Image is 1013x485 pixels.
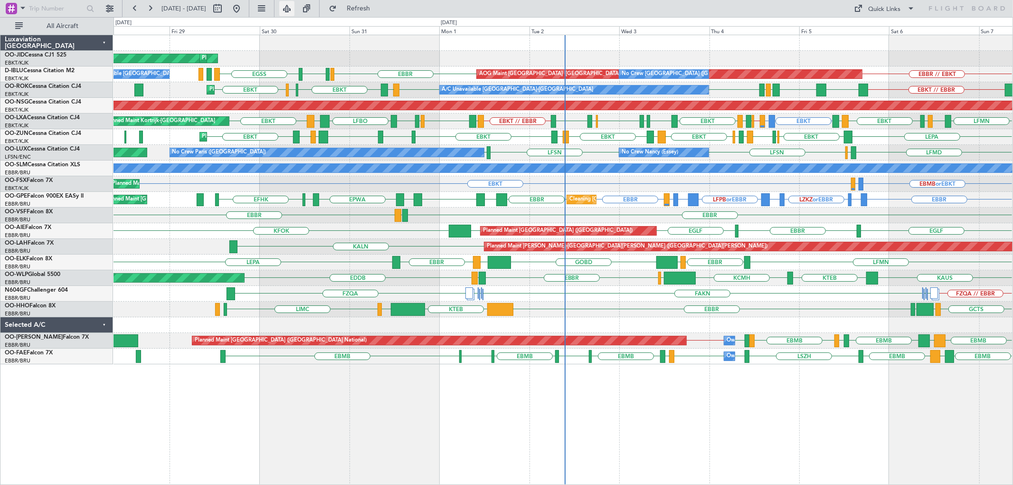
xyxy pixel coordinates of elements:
[530,26,619,35] div: Tue 2
[622,67,781,81] div: No Crew [GEOGRAPHIC_DATA] ([GEOGRAPHIC_DATA] National)
[710,26,799,35] div: Thu 4
[5,106,28,114] a: EBKT/KJK
[5,122,28,129] a: EBKT/KJK
[5,303,56,309] a: OO-HHOFalcon 8X
[195,333,367,348] div: Planned Maint [GEOGRAPHIC_DATA] ([GEOGRAPHIC_DATA] National)
[5,146,80,152] a: OO-LUXCessna Citation CJ4
[727,333,791,348] div: Owner Melsbroek Air Base
[161,4,206,13] span: [DATE] - [DATE]
[5,115,27,121] span: OO-LXA
[441,19,457,27] div: [DATE]
[115,19,132,27] div: [DATE]
[5,279,30,286] a: EBBR/BRU
[5,256,26,262] span: OO-ELK
[869,5,901,14] div: Quick Links
[5,75,28,82] a: EBKT/KJK
[5,240,54,246] a: OO-LAHFalcon 7X
[5,178,27,183] span: OO-FSX
[622,145,678,160] div: No Crew Nancy (Essey)
[5,131,81,136] a: OO-ZUNCessna Citation CJ4
[5,200,30,208] a: EBBR/BRU
[5,153,31,161] a: LFSN/ENC
[442,83,594,97] div: A/C Unavailable [GEOGRAPHIC_DATA]-[GEOGRAPHIC_DATA]
[5,350,27,356] span: OO-FAE
[339,5,379,12] span: Refresh
[5,225,25,230] span: OO-AIE
[889,26,979,35] div: Sat 6
[5,256,52,262] a: OO-ELKFalcon 8X
[5,272,60,277] a: OO-WLPGlobal 5500
[5,193,84,199] a: OO-GPEFalcon 900EX EASy II
[82,67,234,81] div: A/C Unavailable [GEOGRAPHIC_DATA]-[GEOGRAPHIC_DATA]
[5,287,27,293] span: N604GF
[202,51,313,66] div: Planned Maint Kortrijk-[GEOGRAPHIC_DATA]
[5,185,28,192] a: EBKT/KJK
[5,342,30,349] a: EBBR/BRU
[5,146,27,152] span: OO-LUX
[5,91,28,98] a: EBKT/KJK
[5,225,51,230] a: OO-AIEFalcon 7X
[5,131,28,136] span: OO-ZUN
[324,1,381,16] button: Refresh
[850,1,920,16] button: Quick Links
[5,357,30,364] a: EBBR/BRU
[5,334,63,340] span: OO-[PERSON_NAME]
[439,26,529,35] div: Mon 1
[5,310,30,317] a: EBBR/BRU
[5,232,30,239] a: EBBR/BRU
[5,350,53,356] a: OO-FAEFalcon 7X
[5,162,80,168] a: OO-SLMCessna Citation XLS
[170,26,259,35] div: Fri 29
[479,67,644,81] div: AOG Maint [GEOGRAPHIC_DATA] ([GEOGRAPHIC_DATA] National)
[5,193,27,199] span: OO-GPE
[104,114,215,128] div: Planned Maint Kortrijk-[GEOGRAPHIC_DATA]
[5,68,75,74] a: D-IBLUCessna Citation M2
[5,99,81,105] a: OO-NSGCessna Citation CJ4
[5,209,53,215] a: OO-VSFFalcon 8X
[487,239,767,254] div: Planned Maint [PERSON_NAME]-[GEOGRAPHIC_DATA][PERSON_NAME] ([GEOGRAPHIC_DATA][PERSON_NAME])
[5,99,28,105] span: OO-NSG
[5,263,30,270] a: EBBR/BRU
[5,52,66,58] a: OO-JIDCessna CJ1 525
[5,240,28,246] span: OO-LAH
[5,162,28,168] span: OO-SLM
[5,84,28,89] span: OO-ROK
[5,115,80,121] a: OO-LXACessna Citation CJ4
[5,178,53,183] a: OO-FSXFalcon 7X
[202,130,313,144] div: Planned Maint Kortrijk-[GEOGRAPHIC_DATA]
[260,26,350,35] div: Sat 30
[5,272,28,277] span: OO-WLP
[5,59,28,67] a: EBKT/KJK
[25,23,100,29] span: All Aircraft
[799,26,889,35] div: Fri 5
[5,247,30,255] a: EBBR/BRU
[5,138,28,145] a: EBKT/KJK
[172,145,266,160] div: No Crew Paris ([GEOGRAPHIC_DATA])
[5,169,30,176] a: EBBR/BRU
[350,26,439,35] div: Sun 31
[569,192,728,207] div: Cleaning [GEOGRAPHIC_DATA] ([GEOGRAPHIC_DATA] National)
[5,334,89,340] a: OO-[PERSON_NAME]Falcon 7X
[5,295,30,302] a: EBBR/BRU
[5,209,27,215] span: OO-VSF
[727,349,791,363] div: Owner Melsbroek Air Base
[5,68,23,74] span: D-IBLU
[5,303,29,309] span: OO-HHO
[29,1,84,16] input: Trip Number
[5,216,30,223] a: EBBR/BRU
[619,26,709,35] div: Wed 3
[5,84,81,89] a: OO-ROKCessna Citation CJ4
[5,52,25,58] span: OO-JID
[80,26,170,35] div: Thu 28
[483,224,633,238] div: Planned Maint [GEOGRAPHIC_DATA] ([GEOGRAPHIC_DATA])
[5,287,68,293] a: N604GFChallenger 604
[10,19,103,34] button: All Aircraft
[209,83,320,97] div: Planned Maint Kortrijk-[GEOGRAPHIC_DATA]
